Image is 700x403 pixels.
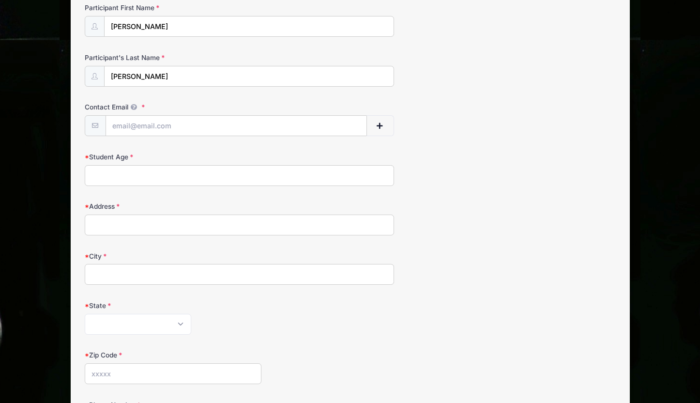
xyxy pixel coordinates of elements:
[85,350,262,360] label: Zip Code
[85,251,262,261] label: City
[85,152,262,162] label: Student Age
[85,3,262,13] label: Participant First Name
[85,363,262,384] input: xxxxx
[85,301,262,310] label: State
[85,102,262,112] label: Contact Email
[104,16,395,37] input: Participant First Name
[104,66,395,87] input: Participant's Last Name
[85,201,262,211] label: Address
[85,53,262,62] label: Participant's Last Name
[106,115,367,136] input: email@email.com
